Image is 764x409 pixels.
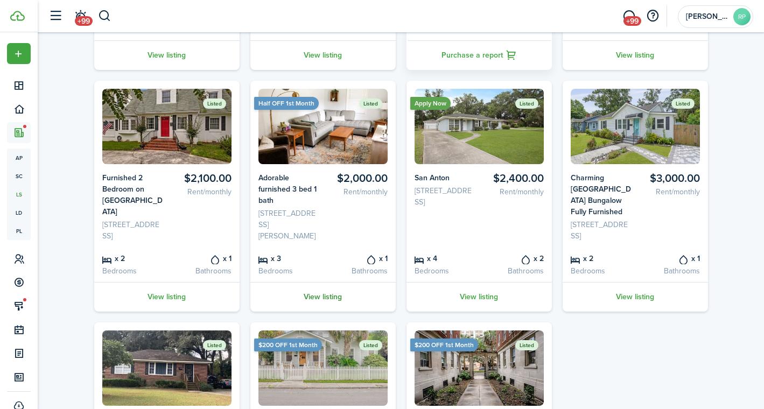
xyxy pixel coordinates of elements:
status: Listed [671,98,695,109]
a: sc [7,167,31,185]
a: Notifications [70,3,90,30]
img: Listing avatar [102,89,232,164]
img: Listing avatar [258,330,388,406]
img: Listing avatar [415,89,544,164]
card-listing-title: $2,000.00 [327,172,388,185]
img: Listing avatar [571,89,700,164]
button: Open menu [7,43,31,64]
card-listing-title: x 3 [258,252,319,264]
a: View listing [250,40,396,70]
card-listing-description: Rent/monthly [483,186,544,198]
span: +99 [75,16,93,26]
card-listing-title: $3,000.00 [639,172,700,185]
card-listing-description: Bedrooms [258,265,319,277]
img: Listing avatar [102,330,232,406]
card-listing-title: x 4 [415,252,475,264]
card-listing-description: [STREET_ADDRESS] [415,185,475,208]
card-listing-title: Furnished 2 Bedroom on [GEOGRAPHIC_DATA] [102,172,163,217]
card-listing-description: Bathrooms [327,265,388,277]
button: Open sidebar [45,6,66,26]
a: ld [7,203,31,222]
card-listing-description: Bathrooms [639,265,700,277]
img: Listing avatar [415,330,544,406]
card-listing-title: Charming [GEOGRAPHIC_DATA] Bungalow Fully Furnished [571,172,632,217]
card-listing-description: [STREET_ADDRESS] [571,219,632,242]
a: Purchase a report [406,40,552,70]
card-listing-title: x 1 [327,252,388,264]
img: Listing avatar [258,89,388,164]
card-listing-description: Bedrooms [571,265,632,277]
card-listing-description: Bathrooms [483,265,544,277]
status: Listed [359,340,382,350]
status: Listed [203,98,226,109]
card-listing-description: Bathrooms [171,265,232,277]
a: View listing [563,40,708,70]
card-listing-description: [STREET_ADDRESS][PERSON_NAME] [258,208,319,242]
status: Listed [359,98,382,109]
card-listing-title: Adorable furnished 3 bed 1 bath [258,172,319,206]
a: View listing [94,282,240,312]
card-listing-title: x 1 [639,252,700,264]
card-listing-title: San Anton [415,172,475,184]
card-listing-title: x 2 [102,252,163,264]
card-listing-title: x 2 [571,252,632,264]
card-listing-description: Rent/monthly [327,186,388,198]
status: Listed [515,98,538,109]
card-listing-description: [STREET_ADDRESS] [102,219,163,242]
a: View listing [94,40,240,70]
ribbon: $200 OFF 1st Month [410,339,478,351]
card-listing-description: Rent/monthly [639,186,700,198]
card-listing-title: $2,100.00 [171,172,232,185]
a: ap [7,149,31,167]
a: View listing [563,282,708,312]
ribbon: $200 OFF 1st Month [254,339,322,351]
card-listing-title: x 2 [483,252,544,264]
card-listing-description: Bedrooms [415,265,475,277]
a: View listing [250,282,396,312]
a: pl [7,222,31,240]
card-listing-description: Rent/monthly [171,186,232,198]
span: Rouzer Property Consultants [686,13,729,20]
card-listing-title: x 1 [171,252,232,264]
button: Search [98,7,111,25]
status: Listed [515,340,538,350]
a: Messaging [619,3,639,30]
status: Listed [203,340,226,350]
span: +99 [623,16,641,26]
card-listing-title: $2,400.00 [483,172,544,185]
a: View listing [406,282,552,312]
button: Open resource center [643,7,662,25]
ribbon: Apply Now [410,97,451,110]
avatar-text: RP [733,8,751,25]
img: TenantCloud [10,11,25,21]
a: ls [7,185,31,203]
card-listing-description: Bedrooms [102,265,163,277]
ribbon: Half OFF 1st Month [254,97,319,110]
